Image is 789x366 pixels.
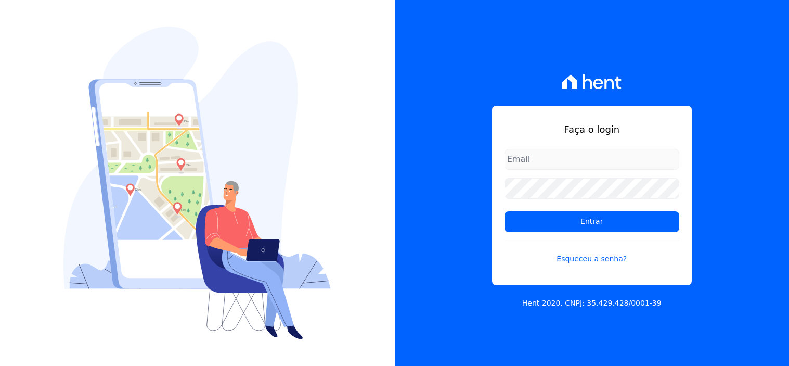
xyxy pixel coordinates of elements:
[505,211,679,232] input: Entrar
[505,241,679,264] a: Esqueceu a senha?
[63,27,331,339] img: Login
[522,298,662,309] p: Hent 2020. CNPJ: 35.429.428/0001-39
[505,149,679,170] input: Email
[505,122,679,136] h1: Faça o login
